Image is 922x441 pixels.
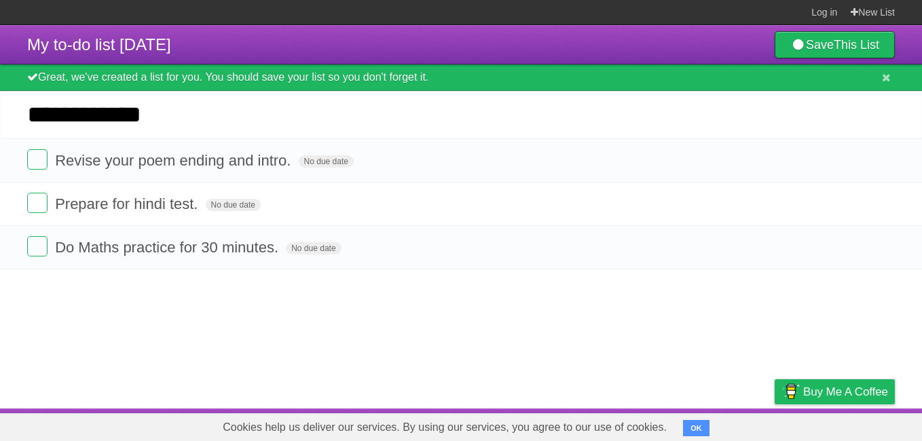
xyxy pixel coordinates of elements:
a: Privacy [757,412,792,438]
a: Buy me a coffee [775,379,895,404]
span: Cookies help us deliver our services. By using our services, you agree to our use of cookies. [209,414,680,441]
span: My to-do list [DATE] [27,35,171,54]
span: Buy me a coffee [803,380,888,404]
a: Terms [711,412,741,438]
b: This List [834,38,879,52]
span: Revise your poem ending and intro. [55,152,294,169]
span: No due date [286,242,341,254]
img: Buy me a coffee [781,380,800,403]
label: Done [27,236,48,256]
a: Developers [639,412,694,438]
span: Prepare for hindi test. [55,195,201,212]
a: About [594,412,623,438]
button: OK [683,420,709,436]
label: Done [27,149,48,170]
span: No due date [206,199,261,211]
label: Done [27,193,48,213]
a: SaveThis List [775,31,895,58]
span: No due date [299,155,354,168]
span: Do Maths practice for 30 minutes. [55,239,282,256]
a: Suggest a feature [809,412,895,438]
